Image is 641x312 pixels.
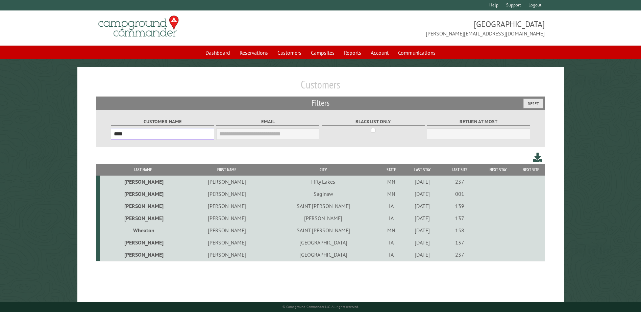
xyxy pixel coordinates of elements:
[186,176,267,188] td: [PERSON_NAME]
[379,188,403,200] td: MN
[404,203,440,209] div: [DATE]
[441,212,478,224] td: 137
[267,164,379,176] th: City
[441,224,478,236] td: 158
[100,188,186,200] td: [PERSON_NAME]
[111,118,214,126] label: Customer Name
[518,164,545,176] th: Next Site
[186,236,267,249] td: [PERSON_NAME]
[100,249,186,261] td: [PERSON_NAME]
[441,249,478,261] td: 237
[100,224,186,236] td: Wheaton
[441,200,478,212] td: 139
[267,176,379,188] td: Fifty Lakes
[186,224,267,236] td: [PERSON_NAME]
[322,118,425,126] label: Blacklist only
[441,236,478,249] td: 137
[96,78,544,97] h1: Customers
[441,188,478,200] td: 001
[267,212,379,224] td: [PERSON_NAME]
[379,212,403,224] td: IA
[404,178,440,185] div: [DATE]
[282,305,359,309] small: © Campground Commander LLC. All rights reserved.
[404,227,440,234] div: [DATE]
[321,19,545,37] span: [GEOGRAPHIC_DATA] [PERSON_NAME][EMAIL_ADDRESS][DOMAIN_NAME]
[100,176,186,188] td: [PERSON_NAME]
[267,249,379,261] td: [GEOGRAPHIC_DATA]
[379,224,403,236] td: MN
[216,118,319,126] label: Email
[273,46,305,59] a: Customers
[186,212,267,224] td: [PERSON_NAME]
[267,188,379,200] td: Saginaw
[186,164,267,176] th: First Name
[404,239,440,246] div: [DATE]
[186,200,267,212] td: [PERSON_NAME]
[100,212,186,224] td: [PERSON_NAME]
[441,176,478,188] td: 237
[441,164,478,176] th: Last Site
[96,97,544,109] h2: Filters
[478,164,518,176] th: Next Stay
[379,200,403,212] td: IA
[236,46,272,59] a: Reservations
[394,46,440,59] a: Communications
[100,164,186,176] th: Last Name
[403,164,441,176] th: Last Stay
[267,224,379,236] td: SAINT [PERSON_NAME]
[267,236,379,249] td: [GEOGRAPHIC_DATA]
[379,164,403,176] th: State
[379,249,403,261] td: IA
[379,236,403,249] td: IA
[404,215,440,222] div: [DATE]
[340,46,365,59] a: Reports
[404,190,440,197] div: [DATE]
[427,118,530,126] label: Return at most
[523,99,543,108] button: Reset
[533,151,543,164] a: Download this customer list (.csv)
[100,200,186,212] td: [PERSON_NAME]
[404,251,440,258] div: [DATE]
[307,46,339,59] a: Campsites
[96,13,181,40] img: Campground Commander
[100,236,186,249] td: [PERSON_NAME]
[367,46,393,59] a: Account
[201,46,234,59] a: Dashboard
[267,200,379,212] td: SAINT [PERSON_NAME]
[186,188,267,200] td: [PERSON_NAME]
[379,176,403,188] td: MN
[186,249,267,261] td: [PERSON_NAME]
